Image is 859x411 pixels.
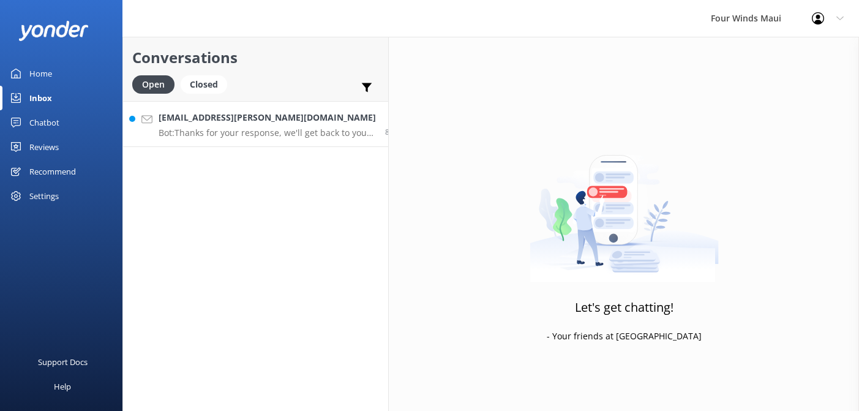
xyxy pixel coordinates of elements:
[29,159,76,184] div: Recommend
[530,129,719,282] img: artwork of a man stealing a conversation from at giant smartphone
[38,350,88,374] div: Support Docs
[159,127,376,138] p: Bot: Thanks for your response, we'll get back to you as soon as we can during opening hours.
[18,21,89,41] img: yonder-white-logo.png
[181,77,233,91] a: Closed
[159,111,376,124] h4: [EMAIL_ADDRESS][PERSON_NAME][DOMAIN_NAME]
[385,127,394,137] span: Sep 26 2025 11:57pm (UTC -10:00) Pacific/Honolulu
[181,75,227,94] div: Closed
[29,61,52,86] div: Home
[132,75,174,94] div: Open
[54,374,71,399] div: Help
[29,110,59,135] div: Chatbot
[29,86,52,110] div: Inbox
[132,46,379,69] h2: Conversations
[547,330,702,343] p: - Your friends at [GEOGRAPHIC_DATA]
[29,135,59,159] div: Reviews
[123,101,388,147] a: [EMAIL_ADDRESS][PERSON_NAME][DOMAIN_NAME]Bot:Thanks for your response, we'll get back to you as s...
[132,77,181,91] a: Open
[29,184,59,208] div: Settings
[575,298,673,317] h3: Let's get chatting!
